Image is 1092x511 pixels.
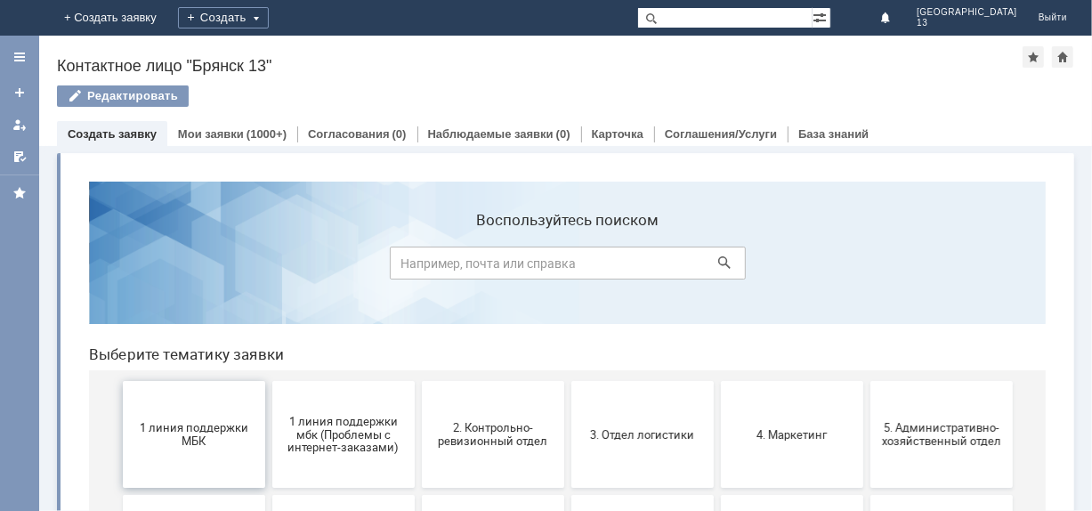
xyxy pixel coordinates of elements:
span: 1 линия поддержки МБК [53,254,185,280]
label: Воспользуйтесь поиском [315,44,671,61]
div: (0) [392,127,407,141]
button: 1 линия поддержки МБК [48,214,190,320]
button: 9. Отдел-ИТ (Для МБК и Пекарни) [497,328,639,434]
span: Франчайзинг [502,488,634,501]
a: Мои согласования [5,142,34,171]
span: 5. Административно-хозяйственный отдел [801,254,933,280]
a: Создать заявку [5,78,34,107]
div: (1000+) [247,127,287,141]
a: Мои заявки [178,127,244,141]
span: Финансовый отдел [352,488,484,501]
a: Согласования [308,127,390,141]
div: Создать [178,7,269,28]
span: 1 линия поддержки мбк (Проблемы с интернет-заказами) [203,247,335,287]
a: Создать заявку [68,127,157,141]
div: Добавить в избранное [1023,46,1044,68]
header: Выберите тематику заявки [14,178,971,196]
a: Мои заявки [5,110,34,139]
button: Отдел ИТ (1С) [796,328,938,434]
span: 7. Служба безопасности [203,374,335,387]
div: Контактное лицо "Брянск 13" [57,57,1023,75]
button: 3. Отдел логистики [497,214,639,320]
button: 4. Маркетинг [646,214,789,320]
input: Например, почта или справка [315,79,671,112]
span: Отдел-ИТ (Битрикс24 и CRM) [53,482,185,508]
button: 8. Отдел качества [347,328,489,434]
span: 4. Маркетинг [651,260,783,273]
button: 6. Закупки [48,328,190,434]
button: 5. Административно-хозяйственный отдел [796,214,938,320]
button: 7. Служба безопасности [198,328,340,434]
a: Наблюдаемые заявки [428,127,554,141]
span: Расширенный поиск [813,8,830,25]
div: (0) [556,127,570,141]
a: Карточка [592,127,643,141]
a: База знаний [798,127,869,141]
span: 6. Закупки [53,374,185,387]
span: 13 [917,18,1017,28]
span: 3. Отдел логистики [502,260,634,273]
button: 2. Контрольно-ревизионный отдел [347,214,489,320]
span: Бухгалтерия (для мбк) [651,374,783,387]
span: Отдел ИТ (1С) [801,374,933,387]
span: [GEOGRAPHIC_DATA] [917,7,1017,18]
span: 2. Контрольно-ревизионный отдел [352,254,484,280]
span: 8. Отдел качества [352,374,484,387]
button: 1 линия поддержки мбк (Проблемы с интернет-заказами) [198,214,340,320]
button: Бухгалтерия (для мбк) [646,328,789,434]
div: Сделать домашней страницей [1052,46,1073,68]
span: Это соглашение не активно! [651,482,783,508]
span: 9. Отдел-ИТ (Для МБК и Пекарни) [502,368,634,394]
span: Отдел-ИТ (Офис) [203,488,335,501]
a: Соглашения/Услуги [665,127,777,141]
